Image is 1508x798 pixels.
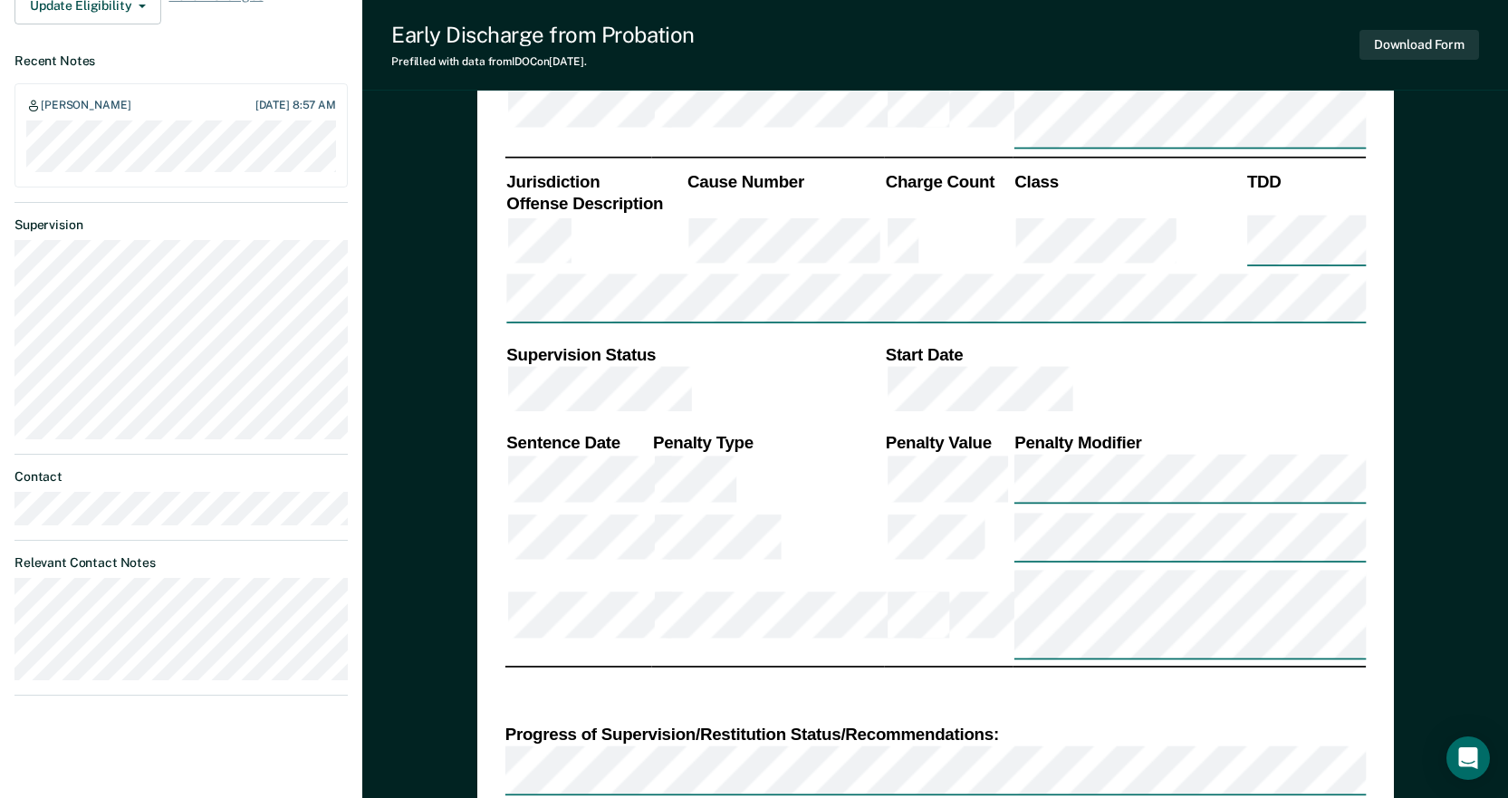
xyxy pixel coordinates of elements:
[504,192,686,214] th: Offense Description
[391,22,695,48] div: Early Discharge from Probation
[651,431,884,453] th: Penalty Type
[883,431,1013,453] th: Penalty Value
[14,555,348,571] dt: Relevant Contact Notes
[686,170,884,192] th: Cause Number
[1245,170,1366,192] th: TDD
[41,99,130,113] div: [PERSON_NAME]
[504,724,1366,745] div: Progress of Supervision/Restitution Status/Recommendations:
[255,99,336,111] div: [DATE] 8:57 AM
[504,343,883,365] th: Supervision Status
[883,170,1013,192] th: Charge Count
[883,343,1365,365] th: Start Date
[14,469,348,485] dt: Contact
[1446,736,1490,780] div: Open Intercom Messenger
[1359,30,1479,60] button: Download Form
[1013,170,1245,192] th: Class
[391,55,695,68] div: Prefilled with data from IDOC on [DATE] .
[504,170,686,192] th: Jurisdiction
[504,431,651,453] th: Sentence Date
[1013,431,1366,453] th: Penalty Modifier
[14,53,348,69] dt: Recent Notes
[14,217,348,233] dt: Supervision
